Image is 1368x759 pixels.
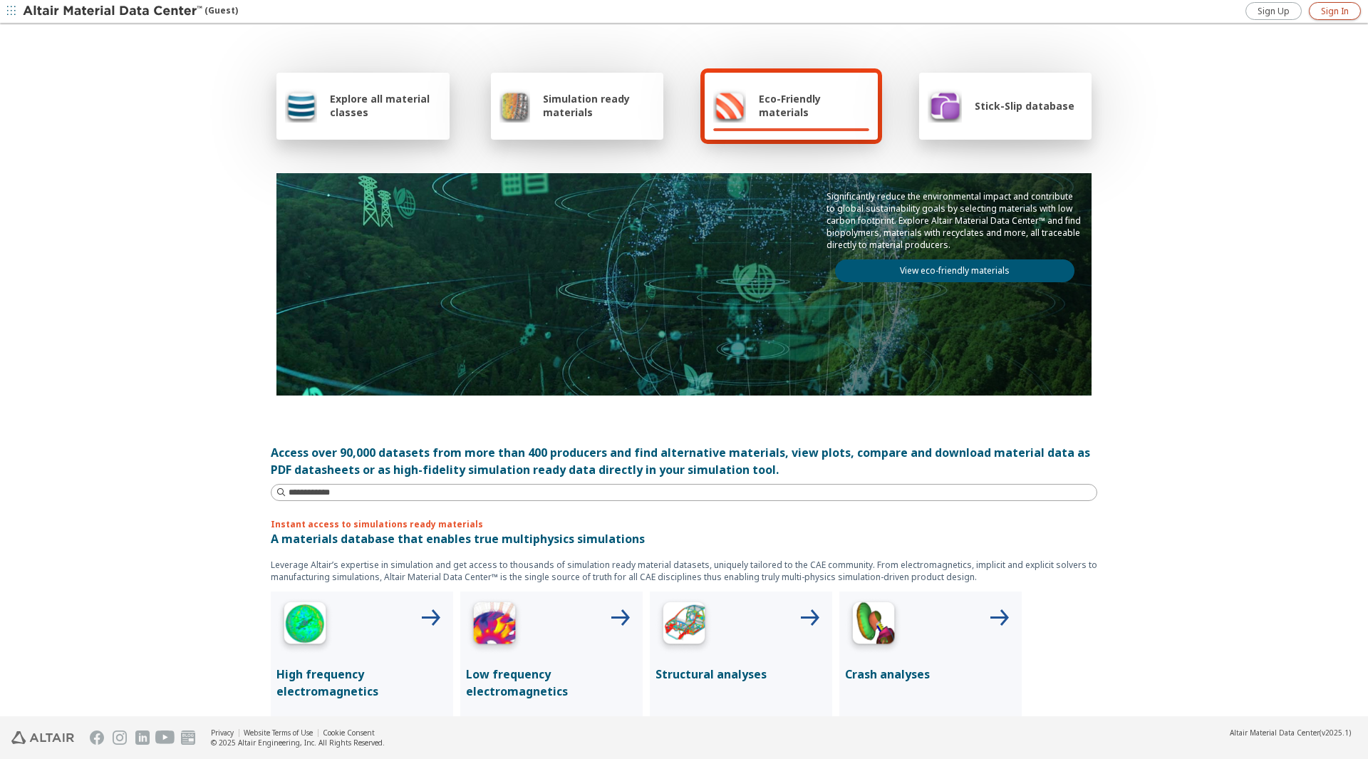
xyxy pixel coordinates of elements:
[1258,6,1290,17] span: Sign Up
[23,4,204,19] img: Altair Material Data Center
[271,518,1097,530] p: Instant access to simulations ready materials
[499,88,530,123] img: Simulation ready materials
[11,731,74,744] img: Altair Engineering
[271,559,1097,583] p: Leverage Altair’s expertise in simulation and get access to thousands of simulation ready materia...
[835,259,1074,282] a: View eco-friendly materials
[759,92,869,119] span: Eco-Friendly materials
[1309,2,1361,20] a: Sign In
[845,666,1016,683] p: Crash analyses
[276,666,447,700] p: High frequency electromagnetics
[466,597,523,654] img: Low Frequency Icon
[276,597,333,654] img: High Frequency Icon
[285,88,317,123] img: Explore all material classes
[655,597,712,654] img: Structural Analyses Icon
[271,444,1097,478] div: Access over 90,000 datasets from more than 400 producers and find alternative materials, view plo...
[271,530,1097,547] p: A materials database that enables true multiphysics simulations
[211,728,234,738] a: Privacy
[1230,728,1351,738] div: (v2025.1)
[466,666,637,700] p: Low frequency electromagnetics
[244,728,313,738] a: Website Terms of Use
[211,738,385,748] div: © 2025 Altair Engineering, Inc. All Rights Reserved.
[655,666,826,683] p: Structural analyses
[1230,728,1320,738] span: Altair Material Data Center
[330,92,441,119] span: Explore all material classes
[323,728,375,738] a: Cookie Consent
[1321,6,1349,17] span: Sign In
[845,597,902,654] img: Crash Analyses Icon
[23,4,238,19] div: (Guest)
[543,92,655,119] span: Simulation ready materials
[713,88,746,123] img: Eco-Friendly materials
[975,99,1074,113] span: Stick-Slip database
[928,88,962,123] img: Stick-Slip database
[1245,2,1302,20] a: Sign Up
[826,190,1083,251] p: Significantly reduce the environmental impact and contribute to global sustainability goals by se...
